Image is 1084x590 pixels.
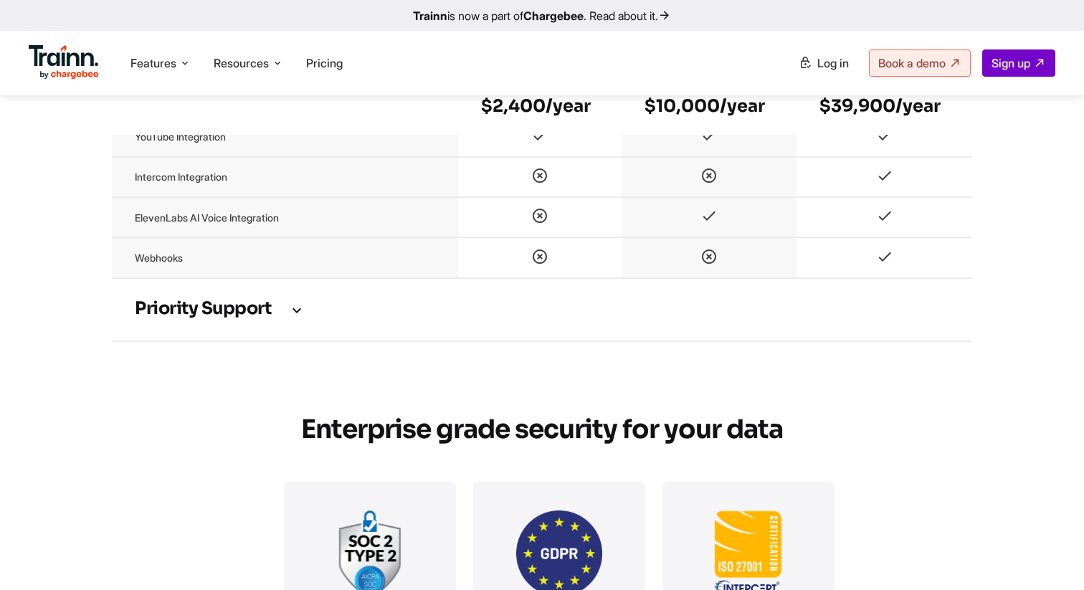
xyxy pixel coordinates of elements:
[112,237,458,277] td: Webhooks
[112,116,458,156] td: YouTube Integration
[284,406,800,453] h2: Enterprise grade security for your data
[135,302,949,318] h3: Priority support
[992,56,1030,70] span: Sign up
[878,56,946,70] span: Book a demo
[112,157,458,197] td: Intercom Integration
[817,56,849,70] span: Log in
[112,197,458,237] td: ElevenLabs AI Voice Integration
[982,49,1055,77] a: Sign up
[214,55,269,71] span: Resources
[413,9,447,23] b: Trainn
[306,56,343,70] a: Pricing
[869,49,971,77] a: Book a demo
[29,45,99,80] img: Trainn Logo
[645,95,774,118] h6: $10,000/year
[790,50,857,76] a: Log in
[523,9,584,23] b: Chargebee
[481,95,599,118] h6: $2,400/year
[1012,521,1084,590] iframe: Chat Widget
[819,95,949,118] h6: $39,900/year
[130,55,176,71] span: Features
